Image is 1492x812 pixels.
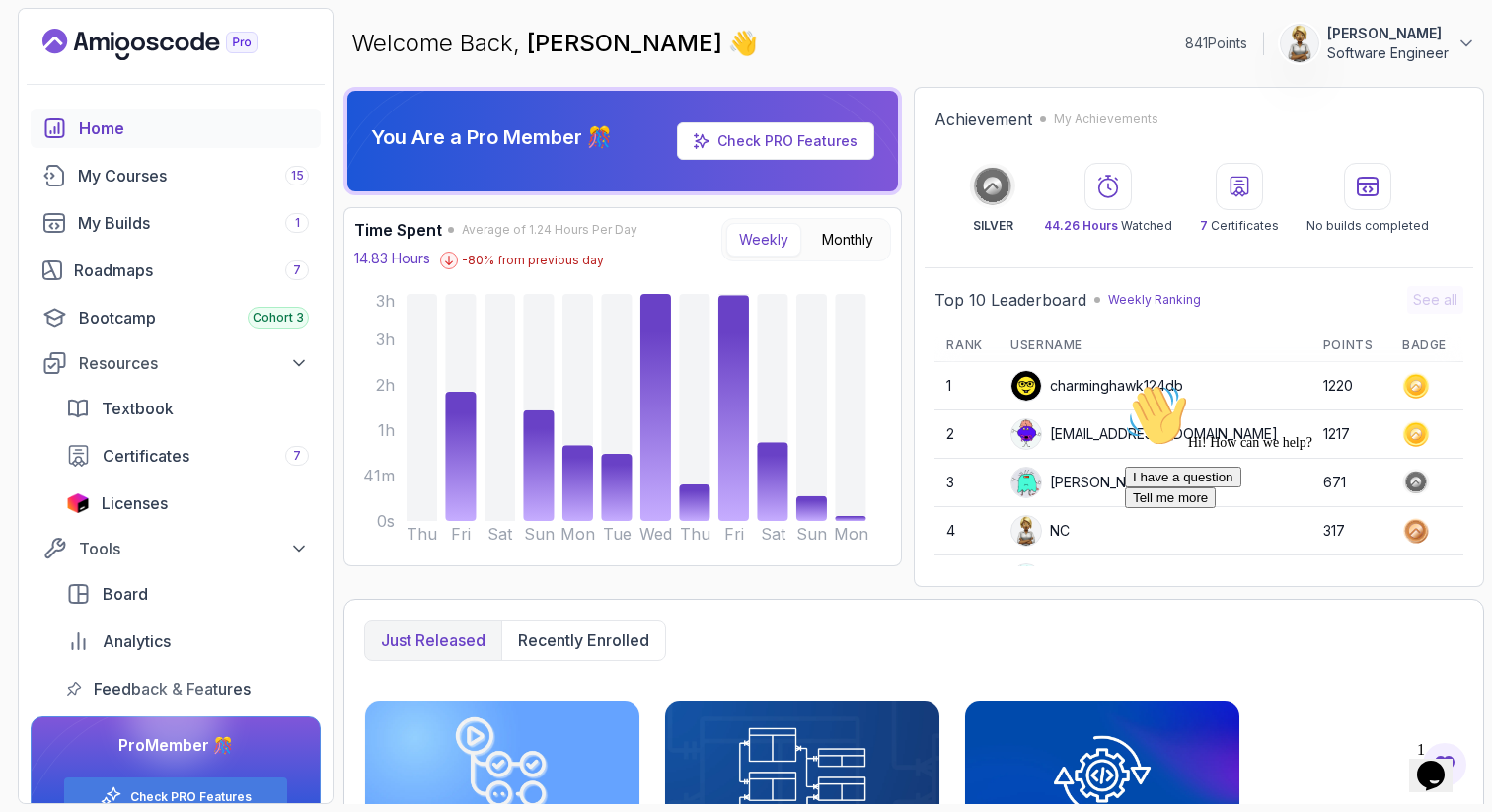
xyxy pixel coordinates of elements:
div: My Courses [78,164,309,187]
th: Username [999,330,1311,362]
span: 👋 [728,28,758,59]
tspan: Mon [560,524,595,544]
a: builds [31,203,321,243]
a: analytics [54,622,321,661]
button: Tools [31,531,321,566]
div: Resources [79,351,309,375]
p: 841 Points [1185,34,1247,53]
div: 👋Hi! How can we help?I have a questionTell me more [8,8,363,132]
span: Average of 1.24 Hours Per Day [462,222,637,238]
button: Recently enrolled [501,621,665,660]
th: Points [1311,330,1390,362]
span: Analytics [103,629,171,653]
a: roadmaps [31,251,321,290]
tspan: Tue [603,524,632,544]
img: user profile image [1281,25,1318,62]
img: jetbrains icon [66,493,90,513]
a: feedback [54,669,321,708]
tspan: Sat [761,524,786,544]
span: Certificates [103,444,189,468]
div: Roadmaps [74,258,309,282]
tspan: Sun [524,524,555,544]
button: Weekly [726,223,801,257]
span: [PERSON_NAME] [527,29,728,57]
p: You Are a Pro Member 🎊 [371,123,612,151]
p: Welcome Back, [351,28,758,59]
span: 7 [293,448,301,464]
span: Cohort 3 [253,310,304,326]
p: Certificates [1200,218,1279,234]
div: NC [1010,515,1070,547]
tspan: 2h [376,375,395,395]
img: user profile image [1011,516,1041,546]
h3: Time Spent [354,218,442,242]
p: SILVER [973,218,1013,234]
div: Kalpanakakarla [1010,563,1150,595]
p: Watched [1044,218,1172,234]
button: I have a question [8,91,124,111]
tspan: 3h [376,330,395,349]
div: charminghawk124db [1010,370,1183,402]
button: Monthly [809,223,886,257]
tspan: 3h [376,291,395,311]
tspan: Mon [834,524,868,544]
a: home [31,109,321,148]
a: courses [31,156,321,195]
img: default monster avatar [1011,564,1041,594]
a: textbook [54,389,321,428]
span: Textbook [102,397,174,420]
a: Landing page [42,29,303,60]
div: [PERSON_NAME] [1010,467,1160,498]
img: user profile image [1011,371,1041,401]
tspan: Wed [639,524,672,544]
tspan: Thu [407,524,437,544]
a: licenses [54,483,321,523]
p: Just released [381,628,485,652]
td: 1 [934,362,999,410]
span: 1 [295,215,300,231]
p: Software Engineer [1327,43,1449,63]
a: board [54,574,321,614]
p: 14.83 Hours [354,249,430,268]
div: Home [79,116,309,140]
tspan: Sun [796,524,827,544]
p: No builds completed [1306,218,1429,234]
img: default monster avatar [1011,468,1041,497]
span: Board [103,582,148,606]
iframe: chat widget [1409,733,1472,792]
span: 44.26 Hours [1044,218,1118,233]
td: 5 [934,555,999,604]
button: See all [1407,286,1463,314]
h2: Top 10 Leaderboard [934,288,1086,312]
th: Badge [1390,330,1463,362]
span: Hi! How can we help? [8,59,195,74]
tspan: Thu [680,524,710,544]
span: 7 [1200,218,1208,233]
p: Weekly Ranking [1108,292,1201,308]
tspan: 41m [363,466,395,485]
tspan: 0s [377,511,395,531]
span: 15 [291,168,304,184]
td: 4 [934,507,999,555]
td: 2 [934,410,999,459]
div: [EMAIL_ADDRESS][DOMAIN_NAME] [1010,418,1278,450]
p: [PERSON_NAME] [1327,24,1449,43]
button: Resources [31,345,321,381]
tspan: Sat [487,524,513,544]
tspan: 1h [378,420,395,440]
tspan: Fri [451,524,471,544]
p: My Achievements [1054,111,1158,127]
a: Check PRO Features [677,122,874,160]
span: Licenses [102,491,168,515]
button: Tell me more [8,111,99,132]
img: :wave: [8,8,71,71]
div: Tools [79,537,309,560]
h2: Achievement [934,108,1032,131]
a: bootcamp [31,298,321,337]
p: -80 % from previous day [462,253,604,268]
iframe: chat widget [1117,376,1472,723]
div: My Builds [78,211,309,235]
td: 3 [934,459,999,507]
th: Rank [934,330,999,362]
